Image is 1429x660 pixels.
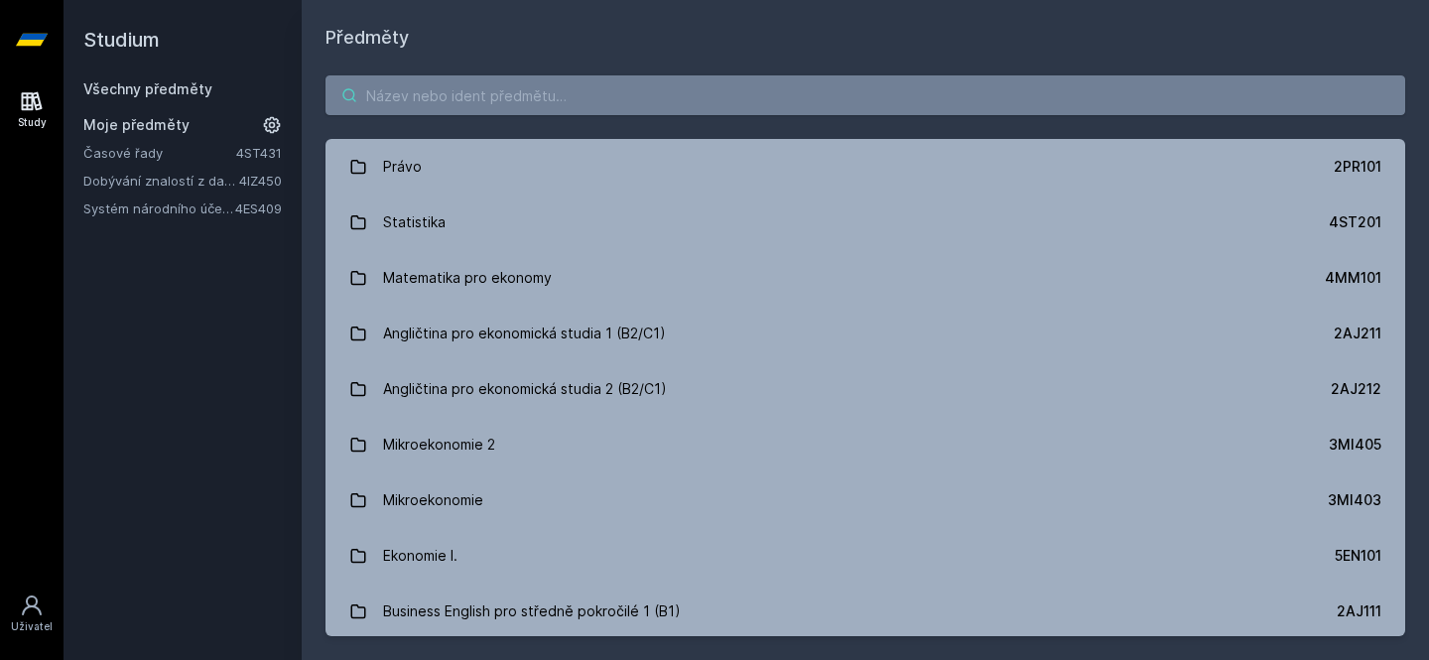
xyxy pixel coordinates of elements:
[1334,157,1381,177] div: 2PR101
[4,584,60,644] a: Uživatel
[325,528,1405,584] a: Ekonomie I. 5EN101
[325,139,1405,195] a: Právo 2PR101
[383,592,681,631] div: Business English pro středně pokročilé 1 (B1)
[383,369,667,409] div: Angličtina pro ekonomická studia 2 (B2/C1)
[325,584,1405,639] a: Business English pro středně pokročilé 1 (B1) 2AJ111
[83,115,190,135] span: Moje předměty
[325,361,1405,417] a: Angličtina pro ekonomická studia 2 (B2/C1) 2AJ212
[1329,212,1381,232] div: 4ST201
[383,480,483,520] div: Mikroekonomie
[235,200,282,216] a: 4ES409
[4,79,60,140] a: Study
[325,250,1405,306] a: Matematika pro ekonomy 4MM101
[383,425,495,464] div: Mikroekonomie 2
[83,80,212,97] a: Všechny předměty
[83,171,239,191] a: Dobývání znalostí z databází
[325,417,1405,472] a: Mikroekonomie 2 3MI405
[236,145,282,161] a: 4ST431
[325,472,1405,528] a: Mikroekonomie 3MI403
[325,195,1405,250] a: Statistika 4ST201
[383,258,552,298] div: Matematika pro ekonomy
[11,619,53,634] div: Uživatel
[1328,490,1381,510] div: 3MI403
[383,536,457,576] div: Ekonomie I.
[239,173,282,189] a: 4IZ450
[1331,379,1381,399] div: 2AJ212
[83,198,235,218] a: Systém národního účetnictví a rozbory
[325,75,1405,115] input: Název nebo ident předmětu…
[383,314,666,353] div: Angličtina pro ekonomická studia 1 (B2/C1)
[83,143,236,163] a: Časové řady
[383,147,422,187] div: Právo
[325,306,1405,361] a: Angličtina pro ekonomická studia 1 (B2/C1) 2AJ211
[18,115,47,130] div: Study
[383,202,446,242] div: Statistika
[325,24,1405,52] h1: Předměty
[1335,546,1381,566] div: 5EN101
[1337,601,1381,621] div: 2AJ111
[1334,324,1381,343] div: 2AJ211
[1329,435,1381,455] div: 3MI405
[1325,268,1381,288] div: 4MM101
